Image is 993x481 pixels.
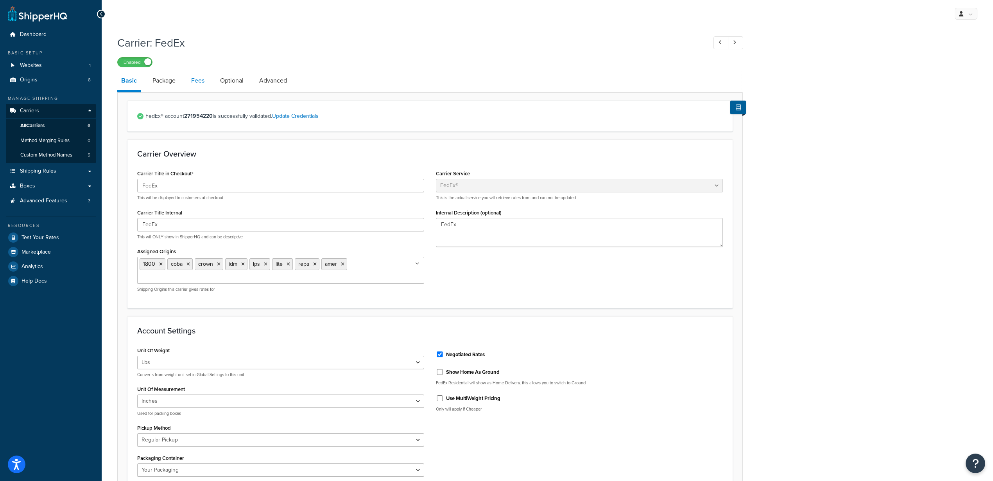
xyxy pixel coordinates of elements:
[88,123,90,129] span: 6
[446,351,485,358] label: Negotiated Rates
[6,104,96,118] a: Carriers
[22,249,51,256] span: Marketplace
[436,380,723,386] p: FedEx Residential will show as Home Delivery, this allows you to switch to Ground
[145,111,723,122] span: FedEx® account is successfully validated.
[149,71,179,90] a: Package
[436,195,723,201] p: This is the actual service you will retrieve rates from and can not be updated
[137,425,171,431] label: Pickup Method
[276,260,283,268] span: lite
[6,95,96,102] div: Manage Shipping
[6,231,96,245] a: Test Your Rates
[20,168,56,175] span: Shipping Rules
[253,260,260,268] span: lps
[713,36,729,49] a: Previous Record
[137,348,170,353] label: Unit Of Weight
[137,210,182,216] label: Carrier Title Internal
[6,133,96,148] a: Method Merging Rules0
[88,152,90,159] span: 5
[325,260,337,268] span: amer
[20,183,35,189] span: Boxes
[446,395,500,402] label: Use MultiWeight Pricing
[137,249,176,254] label: Assigned Origins
[436,210,502,216] label: Internal Description (optional)
[6,58,96,73] li: Websites
[20,31,47,38] span: Dashboard
[436,171,470,177] label: Carrier Service
[137,234,424,240] p: This will ONLY show in ShipperHQ and can be descriptive
[728,36,743,49] a: Next Record
[89,62,91,69] span: 1
[22,278,47,285] span: Help Docs
[6,73,96,87] a: Origins8
[20,62,42,69] span: Websites
[88,137,90,144] span: 0
[6,27,96,42] a: Dashboard
[6,179,96,193] a: Boxes
[446,369,500,376] label: Show Home As Ground
[137,372,424,378] p: Converts from weight unit set in Global Settings to this unit
[298,260,309,268] span: repa
[6,222,96,229] div: Resources
[436,218,723,247] textarea: FedEx
[137,326,723,335] h3: Account Settings
[171,260,183,268] span: coba
[6,245,96,259] a: Marketplace
[117,71,141,92] a: Basic
[6,104,96,163] li: Carriers
[143,260,155,268] span: 1800
[137,411,424,416] p: Used for packing boxes
[436,406,723,412] p: Only will apply if Cheaper
[20,198,67,204] span: Advanced Features
[137,386,185,392] label: Unit Of Measurement
[20,108,39,114] span: Carriers
[6,194,96,208] a: Advanced Features3
[198,260,213,268] span: crown
[88,198,91,204] span: 3
[730,101,746,114] button: Show Help Docs
[6,133,96,148] li: Method Merging Rules
[6,58,96,73] a: Websites1
[6,148,96,162] li: Custom Method Names
[22,234,59,241] span: Test Your Rates
[6,259,96,274] a: Analytics
[117,35,699,50] h1: Carrier: FedEx
[6,148,96,162] a: Custom Method Names5
[20,77,38,83] span: Origins
[137,195,424,201] p: This will be displayed to customers at checkout
[184,112,213,120] strong: 271954220
[20,137,70,144] span: Method Merging Rules
[966,454,985,473] button: Open Resource Center
[229,260,237,268] span: idm
[118,58,152,67] label: Enabled
[6,50,96,56] div: Basic Setup
[255,71,291,90] a: Advanced
[216,71,247,90] a: Optional
[187,71,208,90] a: Fees
[20,123,45,129] span: All Carriers
[6,274,96,288] a: Help Docs
[137,150,723,158] h3: Carrier Overview
[6,194,96,208] li: Advanced Features
[272,112,319,120] a: Update Credentials
[22,263,43,270] span: Analytics
[6,164,96,178] a: Shipping Rules
[6,119,96,133] a: AllCarriers6
[137,455,184,461] label: Packaging Container
[20,152,72,159] span: Custom Method Names
[137,286,424,292] p: Shipping Origins this carrier gives rates for
[88,77,91,83] span: 8
[6,73,96,87] li: Origins
[137,171,194,177] label: Carrier Title in Checkout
